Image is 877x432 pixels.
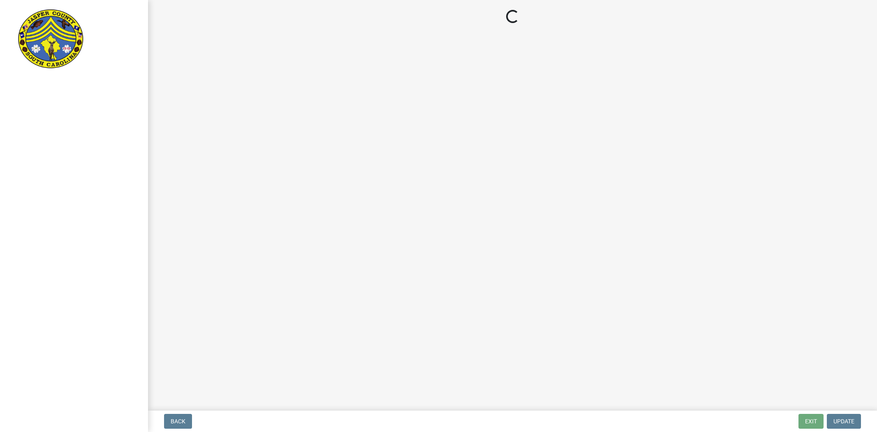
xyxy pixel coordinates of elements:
span: Back [171,418,185,425]
button: Exit [798,414,824,429]
button: Back [164,414,192,429]
button: Update [827,414,861,429]
img: Jasper County, South Carolina [16,9,85,70]
span: Update [833,418,854,425]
